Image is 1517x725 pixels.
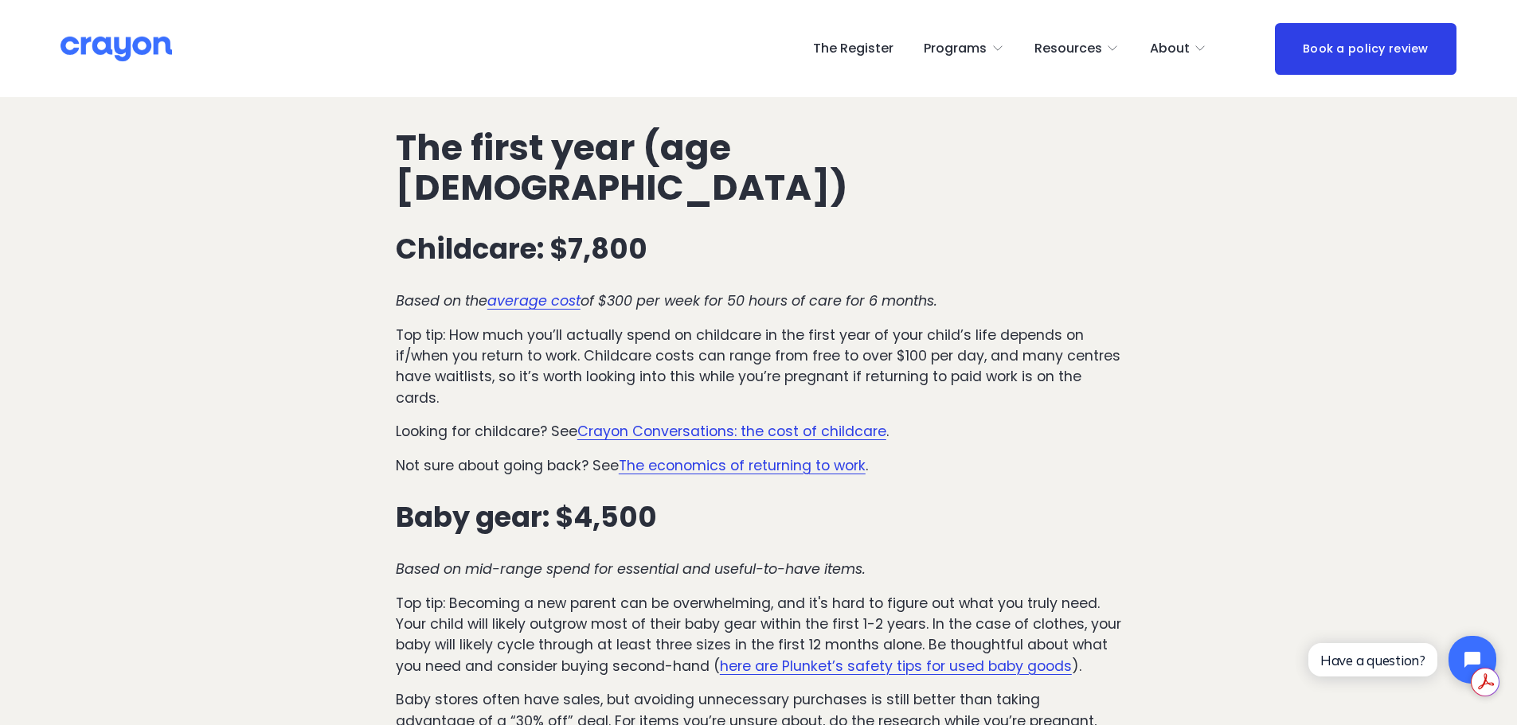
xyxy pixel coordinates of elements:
img: Crayon [61,35,172,63]
a: average cost [487,291,581,310]
h3: Childcare: $7,800 [396,233,1121,265]
iframe: Tidio Chat [1295,622,1510,697]
a: The Register [813,36,893,61]
a: Book a policy review [1275,23,1456,75]
a: folder dropdown [1150,36,1207,61]
a: folder dropdown [1034,36,1120,61]
p: Not sure about going back? See . [396,455,1121,476]
em: Based on mid-range spend for essential and useful-to-have items. [396,559,866,579]
p: Top tip: Becoming a new parent can be overwhelming, and it's hard to figure out what you truly ne... [396,593,1121,677]
p: Looking for childcare? See . [396,421,1121,442]
a: Crayon Conversations: the cost of childcare [577,422,886,441]
h2: The first year (age [DEMOGRAPHIC_DATA]) [396,128,1121,208]
h3: Baby gear: $4,500 [396,501,1121,533]
a: folder dropdown [924,36,1004,61]
span: Programs [924,37,987,60]
p: Top tip: How much you’ll actually spend on childcare in the first year of your child’s life depen... [396,325,1121,409]
em: Based on the [396,291,487,310]
span: Resources [1034,37,1102,60]
em: of $300 per week for 50 hours of care for 6 months. [581,291,937,310]
a: The economics of returning to work [619,456,866,475]
a: here are Plunket’s safety tips for used baby goods [720,657,1072,676]
span: About [1150,37,1190,60]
